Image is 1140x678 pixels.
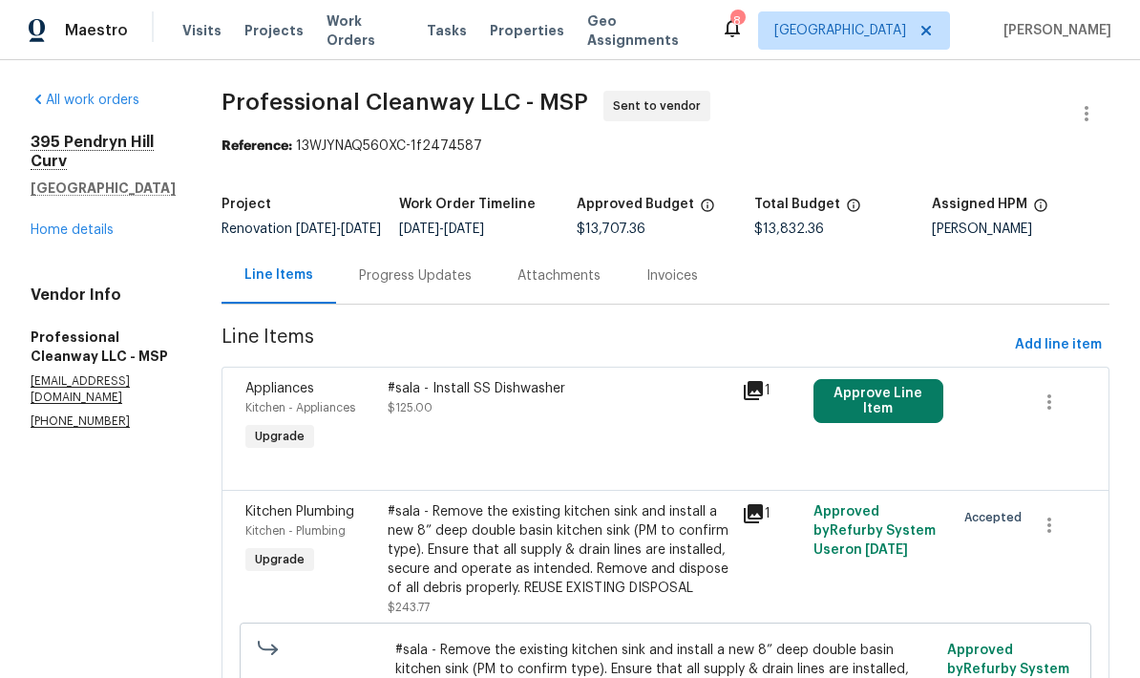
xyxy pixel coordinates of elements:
div: Progress Updates [359,266,472,286]
b: Reference: [222,139,292,153]
span: Properties [490,21,564,40]
div: #sala - Remove the existing kitchen sink and install a new 8” deep double basin kitchen sink (PM ... [388,502,731,598]
span: The total cost of line items that have been approved by both Opendoor and the Trade Partner. This... [700,198,715,222]
span: [DATE] [399,222,439,236]
a: Home details [31,223,114,237]
span: Line Items [222,328,1007,363]
span: Kitchen - Plumbing [245,525,346,537]
a: All work orders [31,94,139,107]
span: [DATE] [865,543,908,557]
span: Upgrade [247,550,312,569]
div: 1 [742,502,801,525]
h5: Work Order Timeline [399,198,536,211]
h5: Approved Budget [577,198,694,211]
span: The hpm assigned to this work order. [1033,198,1048,222]
span: Geo Assignments [587,11,698,50]
span: - [399,222,484,236]
span: Accepted [964,508,1029,527]
h5: Professional Cleanway LLC - MSP [31,328,176,366]
span: [DATE] [341,222,381,236]
h5: Assigned HPM [932,198,1027,211]
span: $125.00 [388,402,433,413]
span: [PERSON_NAME] [996,21,1111,40]
div: [PERSON_NAME] [932,222,1109,236]
span: The total cost of line items that have been proposed by Opendoor. This sum includes line items th... [846,198,861,222]
span: Approved by Refurby System User on [813,505,936,557]
span: Appliances [245,382,314,395]
span: Kitchen - Appliances [245,402,355,413]
div: Invoices [646,266,698,286]
span: Upgrade [247,427,312,446]
span: Visits [182,21,222,40]
span: Sent to vendor [613,96,708,116]
span: Projects [244,21,304,40]
button: Approve Line Item [813,379,944,423]
div: 13WJYNAQ560XC-1f2474587 [222,137,1109,156]
div: 1 [742,379,801,402]
span: [DATE] [444,222,484,236]
span: [GEOGRAPHIC_DATA] [774,21,906,40]
span: $13,707.36 [577,222,645,236]
span: Kitchen Plumbing [245,505,354,519]
h5: Total Budget [754,198,840,211]
span: - [296,222,381,236]
span: $243.77 [388,602,430,613]
span: $13,832.36 [754,222,824,236]
h5: Project [222,198,271,211]
span: Maestro [65,21,128,40]
button: Add line item [1007,328,1109,363]
span: Tasks [427,24,467,37]
h4: Vendor Info [31,286,176,305]
div: Attachments [517,266,601,286]
div: Line Items [244,265,313,285]
span: Professional Cleanway LLC - MSP [222,91,588,114]
span: Renovation [222,222,381,236]
div: #sala - Install SS Dishwasher [388,379,731,398]
span: Work Orders [327,11,404,50]
span: Add line item [1015,333,1102,357]
div: 8 [730,11,744,31]
span: [DATE] [296,222,336,236]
